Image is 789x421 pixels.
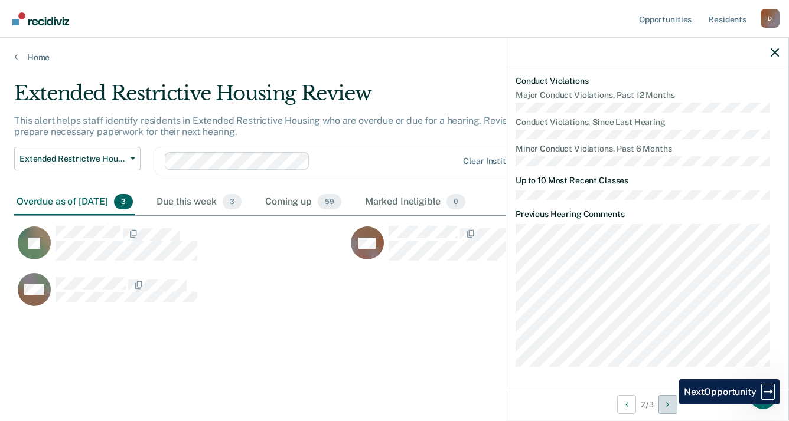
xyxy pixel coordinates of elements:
div: Clear institutions [463,156,530,166]
div: Overdue as of [DATE] [14,189,135,215]
div: 2 / 3 [506,389,788,420]
div: Coming up [263,189,344,215]
span: 0 [446,194,465,209]
div: Marked Ineligible [363,189,468,215]
span: 59 [318,194,341,209]
dt: Minor Conduct Violations, Past 6 Months [516,144,779,154]
span: 3 [114,194,133,209]
span: Extended Restrictive Housing Review [19,154,126,164]
div: CaseloadOpportunityCell-1395007 [347,225,680,272]
div: Extended Restrictive Housing Review [14,81,606,115]
span: 3 [223,194,242,209]
dt: Major Conduct Violations, Past 12 Months [516,90,779,100]
div: CaseloadOpportunityCell-1407741 [14,225,347,272]
iframe: Intercom live chat [749,381,777,409]
img: Recidiviz [12,12,69,25]
div: CaseloadOpportunityCell-1043702 [14,272,347,320]
a: Home [14,52,775,63]
button: Next Opportunity [658,395,677,414]
dt: Up to 10 Most Recent Classes [516,176,779,186]
dt: Conduct Violations, Since Last Hearing [516,117,779,127]
p: This alert helps staff identify residents in Extended Restrictive Housing who are overdue or due ... [14,115,575,137]
button: Previous Opportunity [617,395,636,414]
div: Due this week [154,189,244,215]
div: D [761,9,780,28]
dt: Previous Hearing Comments [516,209,779,219]
dt: Conduct Violations [516,76,779,86]
button: Profile dropdown button [761,9,780,28]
